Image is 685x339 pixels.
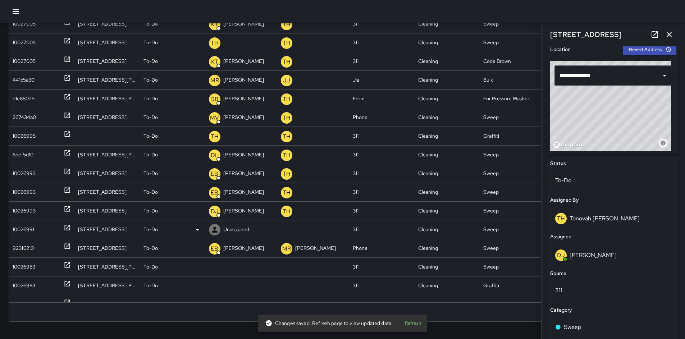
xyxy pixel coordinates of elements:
[223,52,264,70] p: [PERSON_NAME]
[349,70,415,89] div: Jia
[349,183,415,201] div: 311
[283,20,291,29] p: TH
[223,146,264,164] p: [PERSON_NAME]
[211,39,219,47] p: TH
[480,52,545,70] div: Code Brown
[415,201,480,220] div: Cleaning
[349,276,415,295] div: 311
[13,15,36,33] div: 10027005
[211,151,219,160] p: DL
[349,257,415,276] div: 311
[74,295,140,313] div: 1380 Howard Street
[13,202,36,220] div: 10026993
[480,89,545,108] div: For Pressure Washer
[349,52,415,70] div: 311
[401,318,424,329] button: Refresh
[74,220,140,239] div: 160 10th Street
[143,202,158,220] p: To-Do
[143,146,158,164] p: To-Do
[13,33,36,52] div: 10027005
[223,202,264,220] p: [PERSON_NAME]
[74,14,140,33] div: 293 8th Street
[223,239,264,257] p: [PERSON_NAME]
[74,201,140,220] div: 260 8th Street
[143,90,158,108] p: To-Do
[223,108,264,127] p: [PERSON_NAME]
[211,244,218,253] p: EB
[74,257,140,276] div: 1380 Howard Street
[415,276,480,295] div: Cleaning
[415,239,480,257] div: Cleaning
[349,239,415,257] div: Phone
[480,108,545,127] div: Sweep
[13,239,34,257] div: 923f6210
[13,295,35,313] div: 10026983
[13,108,36,127] div: 267434a0
[283,132,291,141] p: TH
[349,295,415,313] div: 311
[74,89,140,108] div: 246 Shipley Street
[143,33,158,52] p: To-Do
[480,276,545,295] div: Graffiti
[415,70,480,89] div: Cleaning
[283,170,291,178] p: TH
[223,183,264,201] p: [PERSON_NAME]
[13,183,36,201] div: 10026993
[143,108,158,127] p: To-Do
[211,207,219,216] p: DJ
[13,258,35,276] div: 10026983
[74,239,140,257] div: 240 10th Street
[223,90,264,108] p: [PERSON_NAME]
[480,164,545,183] div: Sweep
[349,14,415,33] div: 311
[13,90,35,108] div: d1e88025
[349,108,415,127] div: Phone
[74,183,140,201] div: 220 10th Street
[223,164,264,183] p: [PERSON_NAME]
[349,127,415,145] div: 311
[349,33,415,52] div: 311
[415,14,480,33] div: Cleaning
[480,220,545,239] div: Sweep
[223,220,249,239] p: Unassigned
[74,70,140,89] div: 17 Harriet Street
[349,164,415,183] div: 311
[415,108,480,127] div: Cleaning
[480,201,545,220] div: Sweep
[13,52,36,70] div: 10027005
[74,108,140,127] div: 155 9th Street
[349,220,415,239] div: 311
[143,183,158,201] p: To-Do
[283,58,291,66] p: TH
[415,33,480,52] div: Cleaning
[74,52,140,70] div: 1160 Folsom Street
[13,146,33,164] div: 6bef5d10
[480,295,545,313] div: Graffiti
[210,95,219,104] p: DB
[415,89,480,108] div: Cleaning
[74,276,140,295] div: 1380 Howard Street
[480,14,545,33] div: Sweep
[480,239,545,257] div: Sweep
[480,257,545,276] div: Sweep
[283,188,291,197] p: TH
[283,151,291,160] p: TH
[282,244,291,253] p: MR
[13,164,36,183] div: 10026993
[211,188,218,197] p: EB
[223,71,264,89] p: [PERSON_NAME]
[349,201,415,220] div: 311
[210,114,219,122] p: MV
[143,164,158,183] p: To-Do
[13,127,36,145] div: 10026995
[211,58,218,66] p: KT
[143,71,158,89] p: To-Do
[415,52,480,70] div: Cleaning
[295,239,336,257] p: [PERSON_NAME]
[480,70,545,89] div: Bulk
[283,114,291,122] p: TH
[210,76,219,85] p: MR
[143,15,158,33] p: To-Do
[480,127,545,145] div: Graffiti
[415,220,480,239] div: Cleaning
